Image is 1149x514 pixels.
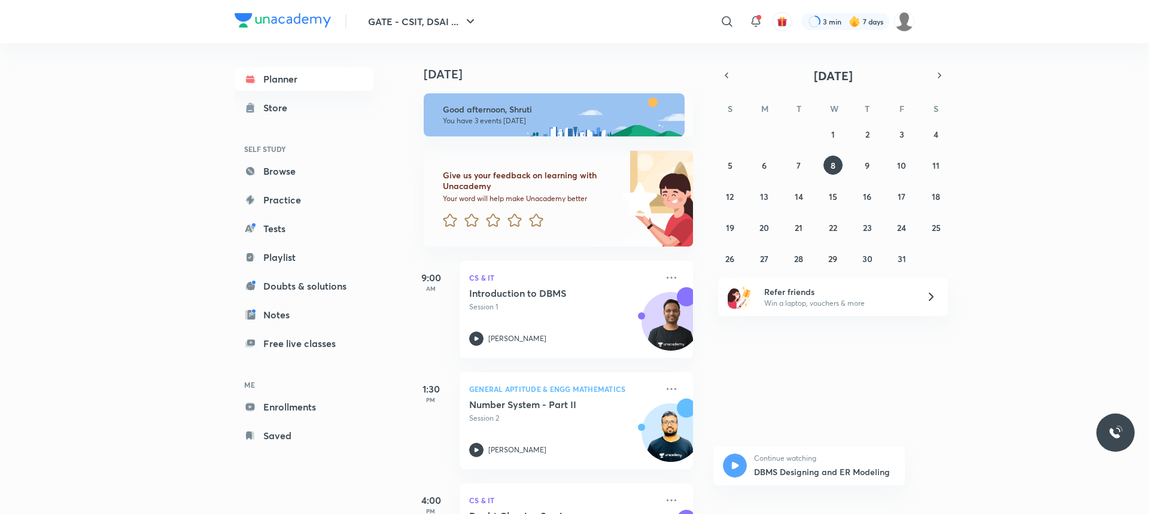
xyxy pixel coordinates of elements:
[726,191,734,202] abbr: October 12, 2025
[863,222,872,233] abbr: October 23, 2025
[728,285,752,309] img: referral
[898,191,905,202] abbr: October 17, 2025
[235,13,331,28] img: Company Logo
[858,156,877,175] button: October 9, 2025
[235,217,373,241] a: Tests
[235,395,373,419] a: Enrollments
[235,331,373,355] a: Free live classes
[829,222,837,233] abbr: October 22, 2025
[642,410,700,467] img: Avatar
[897,222,906,233] abbr: October 24, 2025
[858,187,877,206] button: October 16, 2025
[894,11,914,32] img: Shruti Gangurde
[926,187,946,206] button: October 18, 2025
[862,253,873,264] abbr: October 30, 2025
[764,285,911,298] h6: Refer friends
[235,375,373,395] h6: ME
[407,396,455,403] p: PM
[829,191,837,202] abbr: October 15, 2025
[794,253,803,264] abbr: October 28, 2025
[932,222,941,233] abbr: October 25, 2025
[892,187,911,206] button: October 17, 2025
[823,124,843,144] button: October 1, 2025
[235,96,373,120] a: Store
[235,67,373,91] a: Planner
[407,270,455,285] h5: 9:00
[898,253,906,264] abbr: October 31, 2025
[789,156,808,175] button: October 7, 2025
[725,253,734,264] abbr: October 26, 2025
[235,188,373,212] a: Practice
[934,103,938,114] abbr: Saturday
[858,249,877,268] button: October 30, 2025
[721,156,740,175] button: October 5, 2025
[235,303,373,327] a: Notes
[828,253,837,264] abbr: October 29, 2025
[797,103,801,114] abbr: Tuesday
[777,16,788,27] img: avatar
[932,160,940,171] abbr: October 11, 2025
[897,160,906,171] abbr: October 10, 2025
[424,93,685,136] img: afternoon
[728,103,732,114] abbr: Sunday
[721,187,740,206] button: October 12, 2025
[865,160,870,171] abbr: October 9, 2025
[934,129,938,140] abbr: October 4, 2025
[892,249,911,268] button: October 31, 2025
[235,274,373,298] a: Doubts & solutions
[755,156,774,175] button: October 6, 2025
[892,124,911,144] button: October 3, 2025
[443,104,674,115] h6: Good afternoon, Shruti
[926,124,946,144] button: October 4, 2025
[795,191,803,202] abbr: October 14, 2025
[755,249,774,268] button: October 27, 2025
[581,151,693,247] img: feedback_image
[760,253,768,264] abbr: October 27, 2025
[823,187,843,206] button: October 15, 2025
[1108,425,1123,440] img: ttu
[755,187,774,206] button: October 13, 2025
[823,218,843,237] button: October 22, 2025
[865,129,870,140] abbr: October 2, 2025
[899,129,904,140] abbr: October 3, 2025
[932,191,940,202] abbr: October 18, 2025
[235,139,373,159] h6: SELF STUDY
[407,493,455,507] h5: 4:00
[235,159,373,183] a: Browse
[469,382,657,396] p: General Aptitude & Engg Mathematics
[726,222,734,233] abbr: October 19, 2025
[735,67,931,84] button: [DATE]
[831,160,835,171] abbr: October 8, 2025
[863,191,871,202] abbr: October 16, 2025
[754,466,895,478] p: DBMS Designing and ER Modeling
[823,156,843,175] button: October 8, 2025
[759,222,769,233] abbr: October 20, 2025
[760,191,768,202] abbr: October 13, 2025
[424,67,705,81] h4: [DATE]
[830,103,838,114] abbr: Wednesday
[642,299,700,356] img: Avatar
[721,249,740,268] button: October 26, 2025
[926,156,946,175] button: October 11, 2025
[488,333,546,344] p: [PERSON_NAME]
[926,218,946,237] button: October 25, 2025
[899,103,904,114] abbr: Friday
[235,424,373,448] a: Saved
[814,68,853,84] span: [DATE]
[469,302,657,312] p: Session 1
[789,249,808,268] button: October 28, 2025
[469,399,618,410] h5: Number System - Part II
[754,454,895,463] p: Continue watching
[865,103,870,114] abbr: Thursday
[831,129,835,140] abbr: October 1, 2025
[443,194,618,203] p: Your word will help make Unacademy better
[721,218,740,237] button: October 19, 2025
[361,10,485,34] button: GATE - CSIT, DSAI ...
[797,160,801,171] abbr: October 7, 2025
[469,413,657,424] p: Session 2
[443,170,618,191] h6: Give us your feedback on learning with Unacademy
[762,160,767,171] abbr: October 6, 2025
[795,222,803,233] abbr: October 21, 2025
[761,103,768,114] abbr: Monday
[728,160,732,171] abbr: October 5, 2025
